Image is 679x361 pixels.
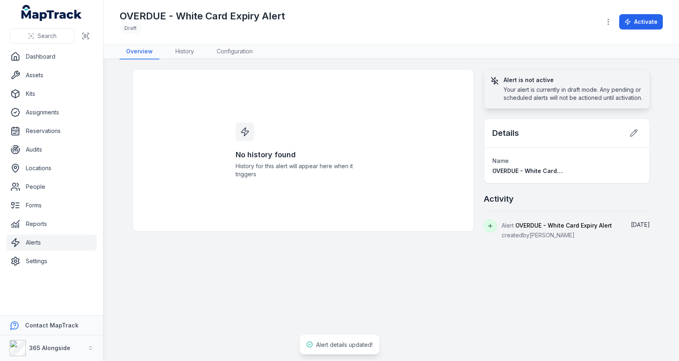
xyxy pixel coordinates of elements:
a: Forms [6,197,97,213]
a: History [169,44,200,59]
a: Assets [6,67,97,83]
a: Assignments [6,104,97,120]
time: 04/09/2025, 12:44:27 pm [631,221,650,228]
button: Activate [619,14,663,30]
a: Alerts [6,234,97,251]
h2: Activity [484,193,514,205]
a: People [6,179,97,195]
span: Search [38,32,57,40]
h2: Details [492,127,519,139]
span: OVERDUE - White Card Expiry Alert [515,222,612,229]
div: Draft [120,23,141,34]
div: Your alert is currently in draft mode. Any pending or scheduled alerts will not be actioned until... [504,86,643,102]
h3: Alert is not active [504,76,643,84]
a: Configuration [210,44,259,59]
a: Settings [6,253,97,269]
span: Name [492,157,509,164]
button: Search [10,28,75,44]
a: Reservations [6,123,97,139]
span: History for this alert will appear here when it triggers [236,162,371,178]
strong: 365 Alongside [29,344,70,351]
h1: OVERDUE - White Card Expiry Alert [120,10,285,23]
a: Locations [6,160,97,176]
a: Kits [6,86,97,102]
span: Alert details updated! [316,341,373,348]
span: Alert created by [PERSON_NAME] [502,222,612,239]
h3: No history found [236,149,371,160]
span: [DATE] [631,221,650,228]
a: Audits [6,141,97,158]
a: Dashboard [6,49,97,65]
span: OVERDUE - White Card Expiry Alert [492,167,591,174]
a: Overview [120,44,159,59]
a: Reports [6,216,97,232]
a: MapTrack [21,5,82,21]
strong: Contact MapTrack [25,322,78,329]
